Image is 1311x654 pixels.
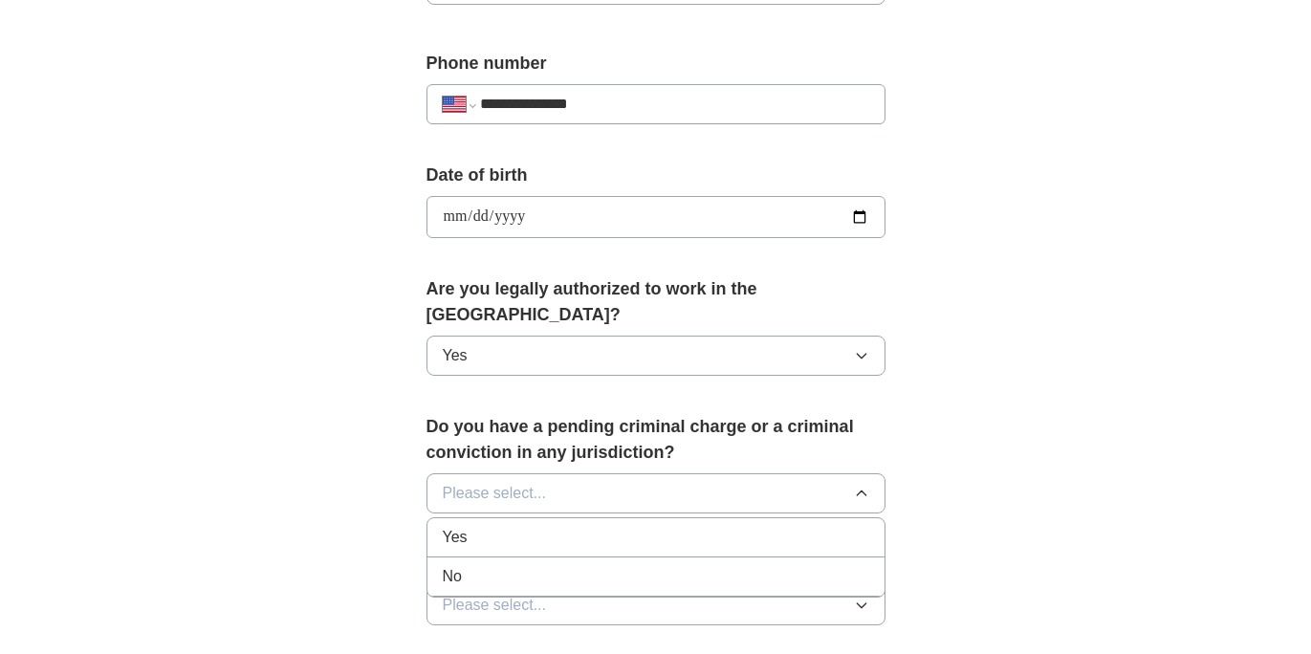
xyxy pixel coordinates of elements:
[443,482,547,505] span: Please select...
[426,414,885,466] label: Do you have a pending criminal charge or a criminal conviction in any jurisdiction?
[443,526,468,549] span: Yes
[426,51,885,76] label: Phone number
[426,473,885,513] button: Please select...
[443,565,462,588] span: No
[426,585,885,625] button: Please select...
[426,276,885,328] label: Are you legally authorized to work in the [GEOGRAPHIC_DATA]?
[426,163,885,188] label: Date of birth
[426,336,885,376] button: Yes
[443,594,547,617] span: Please select...
[443,344,468,367] span: Yes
